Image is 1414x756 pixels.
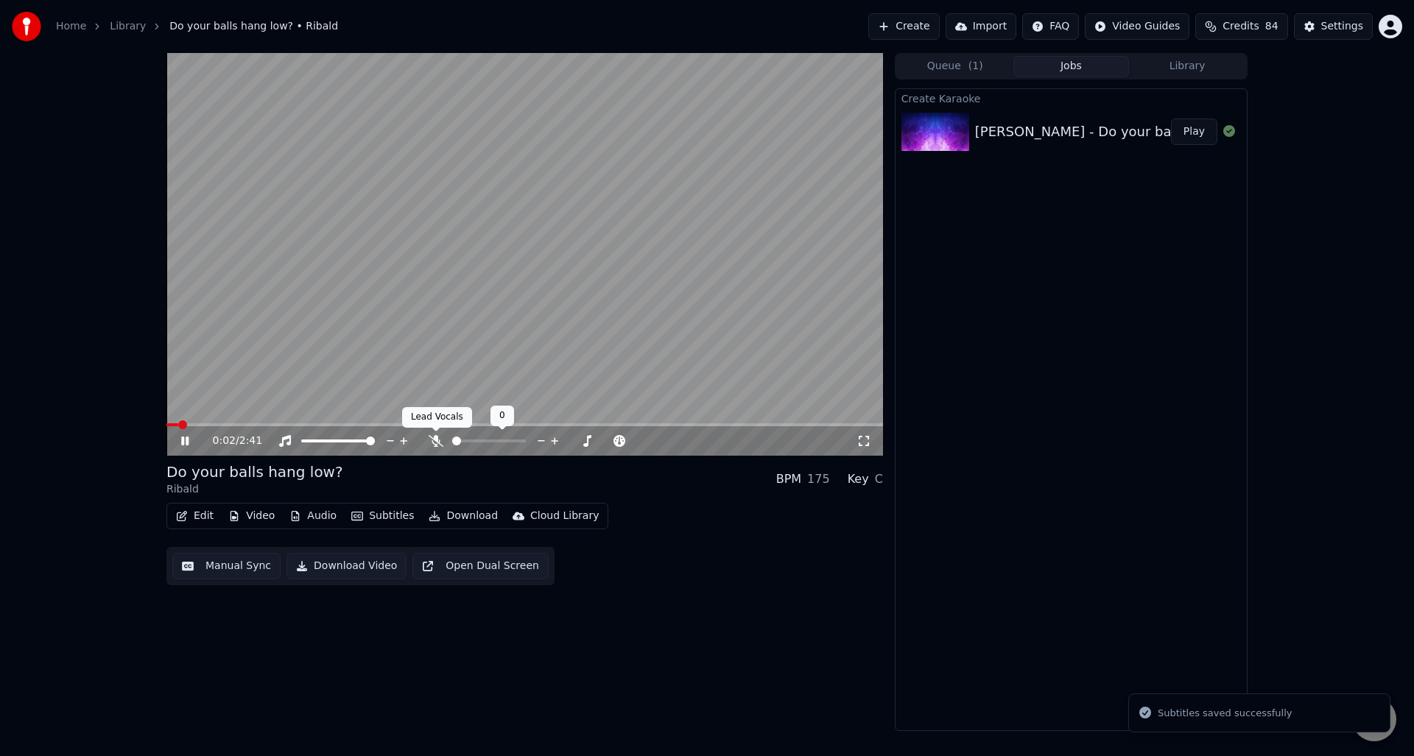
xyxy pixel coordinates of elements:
div: C [875,470,883,488]
div: / [213,434,248,448]
button: Subtitles [345,506,420,526]
span: 2:41 [239,434,262,448]
span: Credits [1223,19,1259,34]
button: Open Dual Screen [412,553,549,579]
a: Home [56,19,86,34]
nav: breadcrumb [56,19,338,34]
div: Settings [1321,19,1363,34]
div: Ribald [166,482,343,497]
div: Lead Vocals [402,407,472,428]
button: Jobs [1013,56,1130,77]
div: [PERSON_NAME] - Do your balls hang low? [975,121,1257,142]
div: Cloud Library [530,509,599,523]
button: Queue [897,56,1013,77]
button: Download Video [286,553,407,579]
div: Key [848,470,869,488]
button: Download [423,506,504,526]
div: Subtitles saved successfully [1158,706,1292,721]
a: Library [110,19,146,34]
button: Credits84 [1195,13,1287,40]
div: BPM [776,470,801,488]
img: youka [12,12,41,41]
span: ( 1 ) [968,59,983,74]
button: Manual Sync [172,553,281,579]
div: Create Karaoke [896,89,1247,107]
button: Settings [1294,13,1373,40]
div: 0 [490,406,514,426]
div: Do your balls hang low? [166,462,343,482]
div: 175 [807,470,830,488]
button: Play [1171,119,1217,145]
button: Library [1129,56,1245,77]
button: Video [222,506,281,526]
button: Import [946,13,1016,40]
button: Video Guides [1085,13,1189,40]
button: Edit [170,506,219,526]
button: Audio [284,506,342,526]
span: Do your balls hang low? • Ribald [169,19,338,34]
button: Create [868,13,940,40]
button: FAQ [1022,13,1079,40]
span: 0:02 [213,434,236,448]
span: 84 [1265,19,1278,34]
